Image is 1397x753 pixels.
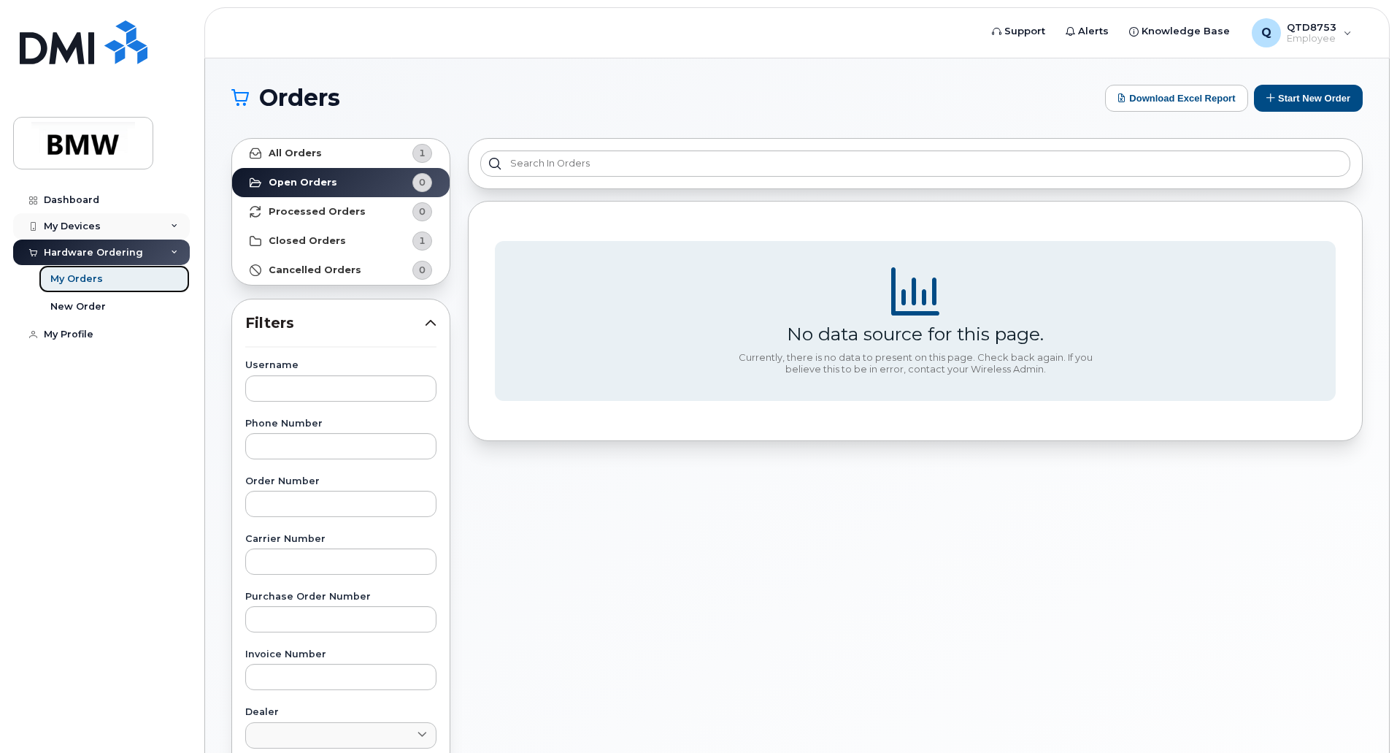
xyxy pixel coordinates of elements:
strong: Cancelled Orders [269,264,361,276]
span: Filters [245,313,425,334]
span: 0 [419,205,426,218]
label: Order Number [245,477,436,486]
strong: All Orders [269,148,322,159]
div: No data source for this page. [787,323,1044,345]
button: Download Excel Report [1105,85,1248,112]
label: Dealer [245,708,436,717]
span: 1 [419,234,426,248]
span: 0 [419,263,426,277]
span: 0 [419,175,426,189]
label: Purchase Order Number [245,592,436,602]
label: Carrier Number [245,535,436,544]
a: Closed Orders1 [232,226,450,256]
span: Orders [259,87,340,109]
a: Cancelled Orders0 [232,256,450,285]
iframe: Messenger Launcher [1333,689,1386,742]
label: Username [245,361,436,370]
strong: Processed Orders [269,206,366,218]
a: Processed Orders0 [232,197,450,226]
span: 1 [419,146,426,160]
label: Invoice Number [245,650,436,660]
label: Phone Number [245,419,436,429]
div: Currently, there is no data to present on this page. Check back again. If you believe this to be ... [733,352,1098,375]
strong: Closed Orders [269,235,346,247]
a: All Orders1 [232,139,450,168]
input: Search in orders [480,150,1350,177]
button: Start New Order [1254,85,1363,112]
a: Open Orders0 [232,168,450,197]
strong: Open Orders [269,177,337,188]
